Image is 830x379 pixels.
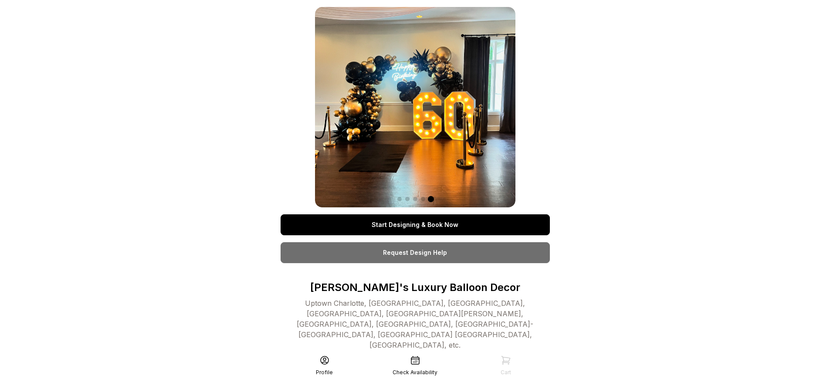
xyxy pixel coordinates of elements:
a: Request Design Help [281,242,550,263]
div: Check Availability [393,369,437,376]
p: [PERSON_NAME]'s Luxury Balloon Decor [281,281,550,294]
div: Cart [501,369,511,376]
div: Profile [316,369,333,376]
a: Start Designing & Book Now [281,214,550,235]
